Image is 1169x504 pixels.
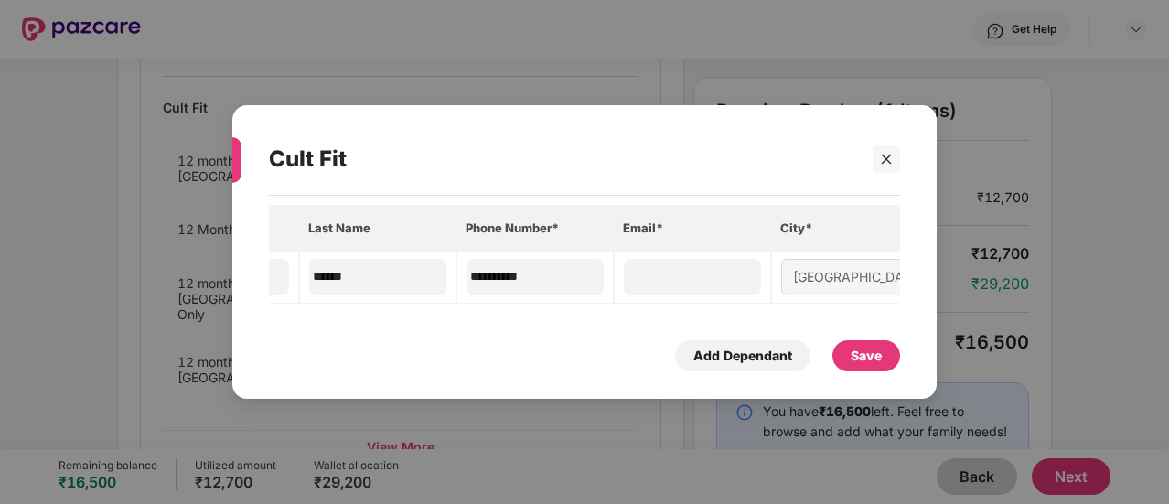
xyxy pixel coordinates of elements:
[693,346,792,366] div: Add Dependant
[781,259,936,295] div: [GEOGRAPHIC_DATA]
[299,205,456,251] th: Last Name
[880,153,893,166] span: close
[614,205,771,251] th: Email*
[851,346,882,366] div: Save
[771,205,945,251] th: City*
[269,123,848,195] div: Cult Fit
[456,205,614,251] th: Phone Number*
